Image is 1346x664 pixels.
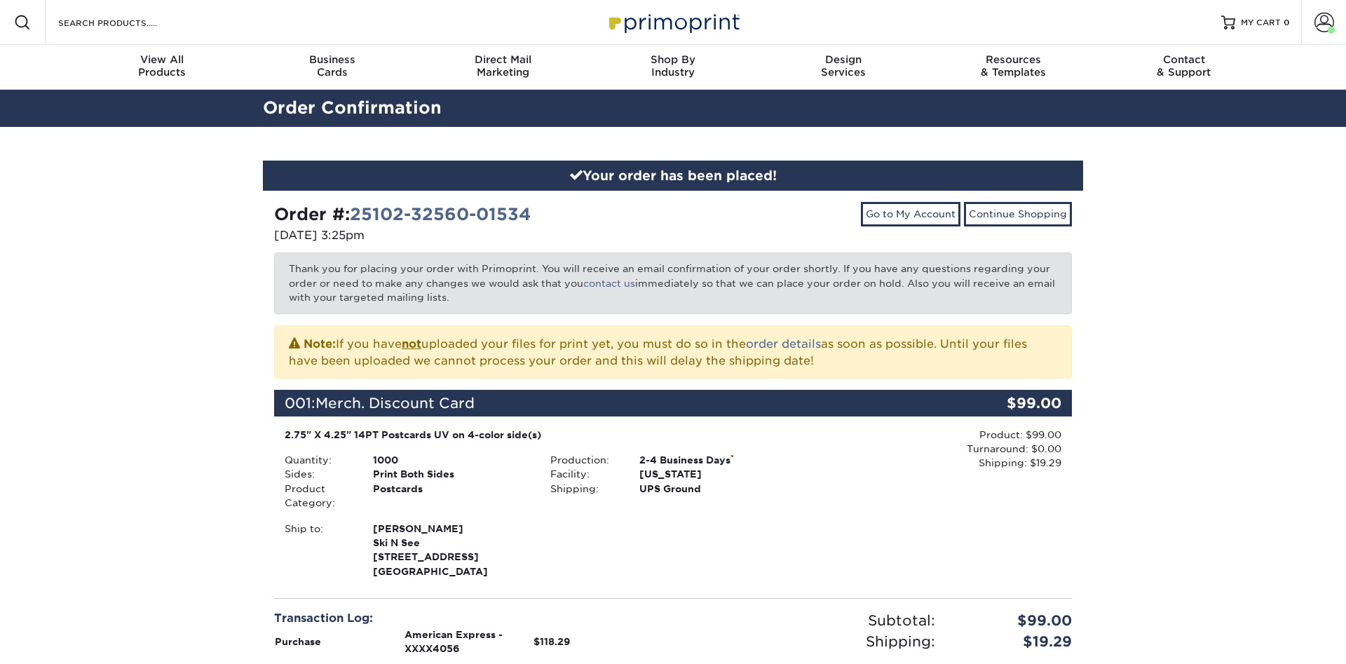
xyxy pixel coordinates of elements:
[673,631,946,652] div: Shipping:
[252,95,1094,121] h2: Order Confirmation
[274,467,362,481] div: Sides:
[758,45,928,90] a: DesignServices
[1099,53,1269,79] div: & Support
[939,390,1072,416] div: $99.00
[274,390,939,416] div: 001:
[1241,17,1281,29] span: MY CART
[373,522,529,536] span: [PERSON_NAME]
[315,395,475,412] span: Merch. Discount Card
[418,53,588,66] span: Direct Mail
[274,204,531,224] strong: Order #:
[588,45,759,90] a: Shop ByIndustry
[418,53,588,79] div: Marketing
[274,522,362,579] div: Ship to:
[861,202,960,226] a: Go to My Account
[275,636,321,647] strong: Purchase
[362,453,540,467] div: 1000
[57,14,193,31] input: SEARCH PRODUCTS.....
[247,53,418,79] div: Cards
[247,45,418,90] a: BusinessCards
[629,482,806,496] div: UPS Ground
[946,631,1082,652] div: $19.29
[758,53,928,66] span: Design
[373,550,529,564] span: [STREET_ADDRESS]
[285,428,796,442] div: 2.75" X 4.25" 14PT Postcards UV on 4-color side(s)
[540,482,628,496] div: Shipping:
[1099,45,1269,90] a: Contact& Support
[583,278,635,289] a: contact us
[274,453,362,467] div: Quantity:
[603,7,743,37] img: Primoprint
[1284,18,1290,27] span: 0
[274,610,662,627] div: Transaction Log:
[629,453,806,467] div: 2-4 Business Days
[673,610,946,631] div: Subtotal:
[540,453,628,467] div: Production:
[77,45,247,90] a: View AllProducts
[274,252,1072,313] p: Thank you for placing your order with Primoprint. You will receive an email confirmation of your ...
[588,53,759,79] div: Industry
[362,467,540,481] div: Print Both Sides
[362,482,540,510] div: Postcards
[77,53,247,79] div: Products
[418,45,588,90] a: Direct MailMarketing
[964,202,1072,226] a: Continue Shopping
[304,337,336,351] strong: Note:
[350,204,531,224] a: 25102-32560-01534
[928,45,1099,90] a: Resources& Templates
[247,53,418,66] span: Business
[928,53,1099,66] span: Resources
[405,629,503,654] strong: American Express - XXXX4056
[746,337,821,351] a: order details
[928,53,1099,79] div: & Templates
[588,53,759,66] span: Shop By
[77,53,247,66] span: View All
[402,337,421,351] b: not
[806,428,1061,470] div: Product: $99.00 Turnaround: $0.00 Shipping: $19.29
[1099,53,1269,66] span: Contact
[946,610,1082,631] div: $99.00
[533,636,570,647] strong: $118.29
[373,536,529,550] span: Ski N See
[274,482,362,510] div: Product Category:
[274,227,662,244] p: [DATE] 3:25pm
[263,161,1083,191] div: Your order has been placed!
[540,467,628,481] div: Facility:
[373,522,529,577] strong: [GEOGRAPHIC_DATA]
[758,53,928,79] div: Services
[289,334,1057,370] p: If you have uploaded your files for print yet, you must do so in the as soon as possible. Until y...
[629,467,806,481] div: [US_STATE]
